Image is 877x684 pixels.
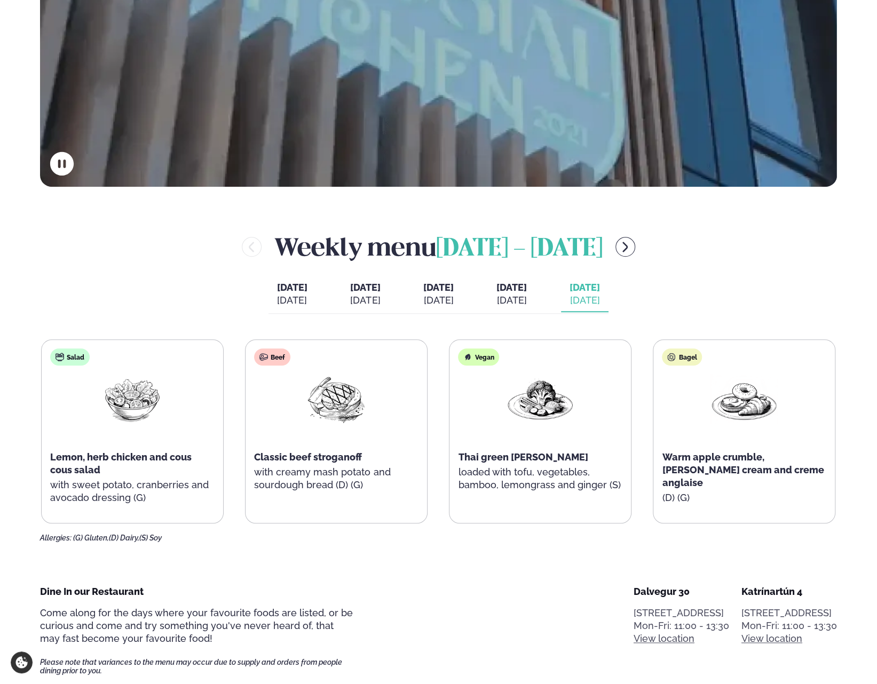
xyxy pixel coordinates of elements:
button: menu-btn-right [615,237,635,257]
button: [DATE] [DATE] [342,277,389,312]
p: with sweet potato, cranberries and avocado dressing (G) [50,479,215,504]
span: Warm apple crumble, [PERSON_NAME] cream and creme anglaise [662,451,824,488]
div: Mon-Fri: 11:00 - 13:30 [741,619,837,632]
span: [DATE] [570,282,600,293]
span: Dine In our Restaurant [40,586,144,597]
div: Vegan [458,348,499,365]
span: Come along for the days where your favourite foods are listed, or be curious and come and try som... [40,607,353,644]
h2: Weekly menu [274,229,603,264]
button: [DATE] [DATE] [561,277,609,312]
span: Classic beef stroganoff [254,451,362,463]
div: Beef [254,348,290,365]
p: [STREET_ADDRESS] [741,607,837,619]
div: [DATE] [277,294,307,307]
span: [DATE] [277,282,307,293]
span: [DATE] - [DATE] [436,237,603,261]
img: salad.svg [56,353,64,361]
div: Salad [50,348,90,365]
div: [DATE] [570,294,600,307]
a: Cookie settings [11,651,33,673]
span: (G) Gluten, [73,534,109,542]
span: (D) Dairy, [109,534,139,542]
div: Dalvegur 30 [634,585,729,598]
span: Please note that variances to the menu may occur due to supply and orders from people dining prio... [40,658,353,675]
p: with creamy mash potato and sourdough bread (D) (G) [254,466,418,491]
img: beef.svg [259,353,268,361]
p: [STREET_ADDRESS] [634,607,729,619]
div: [DATE] [423,294,454,307]
p: (D) (G) [662,491,826,504]
img: Vegan.svg [463,353,472,361]
button: [DATE] [DATE] [268,277,316,312]
span: [DATE] [423,282,454,293]
button: [DATE] [DATE] [415,277,462,312]
span: [DATE] [496,281,527,294]
button: menu-btn-left [242,237,262,257]
img: Vegan.png [506,374,574,424]
span: (S) Soy [139,534,162,542]
div: Bagel [662,348,702,365]
span: [DATE] [350,282,381,293]
div: [DATE] [350,294,381,307]
img: Beef-Meat.png [302,374,370,424]
div: Mon-Fri: 11:00 - 13:30 [634,619,729,632]
div: [DATE] [496,294,527,307]
div: Katrínartún 4 [741,585,837,598]
span: Lemon, herb chicken and cous cous salad [50,451,192,475]
button: [DATE] [DATE] [488,277,535,312]
p: loaded with tofu, vegetables, bamboo, lemongrass and ginger (S) [458,466,622,491]
a: View location [741,632,802,645]
a: View location [634,632,694,645]
img: Croissant.png [710,374,778,424]
span: Thai green [PERSON_NAME] [458,451,588,463]
img: Salad.png [98,374,167,424]
span: Allergies: [40,534,72,542]
img: bagle-new-16px.svg [667,353,676,361]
